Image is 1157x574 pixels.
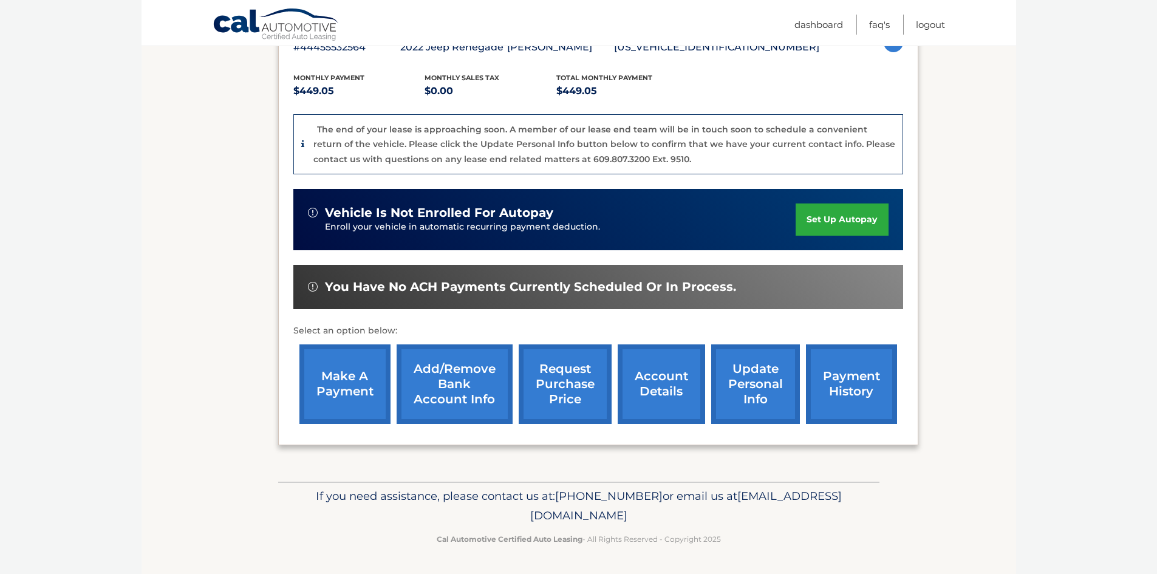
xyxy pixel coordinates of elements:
[308,208,318,217] img: alert-white.svg
[313,124,895,165] p: The end of your lease is approaching soon. A member of our lease end team will be in touch soon t...
[293,324,903,338] p: Select an option below:
[618,344,705,424] a: account details
[806,344,897,424] a: payment history
[213,8,340,43] a: Cal Automotive
[916,15,945,35] a: Logout
[614,39,819,56] p: [US_VEHICLE_IDENTIFICATION_NUMBER]
[325,220,796,234] p: Enroll your vehicle in automatic recurring payment deduction.
[869,15,890,35] a: FAQ's
[796,203,888,236] a: set up autopay
[794,15,843,35] a: Dashboard
[286,487,872,525] p: If you need assistance, please contact us at: or email us at
[325,279,736,295] span: You have no ACH payments currently scheduled or in process.
[425,73,499,82] span: Monthly sales Tax
[308,282,318,292] img: alert-white.svg
[711,344,800,424] a: update personal info
[293,39,400,56] p: #44455532564
[555,489,663,503] span: [PHONE_NUMBER]
[556,83,688,100] p: $449.05
[325,205,553,220] span: vehicle is not enrolled for autopay
[507,39,614,56] p: [PERSON_NAME]
[437,535,582,544] strong: Cal Automotive Certified Auto Leasing
[286,533,872,545] p: - All Rights Reserved - Copyright 2025
[425,83,556,100] p: $0.00
[293,73,364,82] span: Monthly Payment
[299,344,391,424] a: make a payment
[519,344,612,424] a: request purchase price
[556,73,652,82] span: Total Monthly Payment
[400,39,507,56] p: 2022 Jeep Renegade
[397,344,513,424] a: Add/Remove bank account info
[293,83,425,100] p: $449.05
